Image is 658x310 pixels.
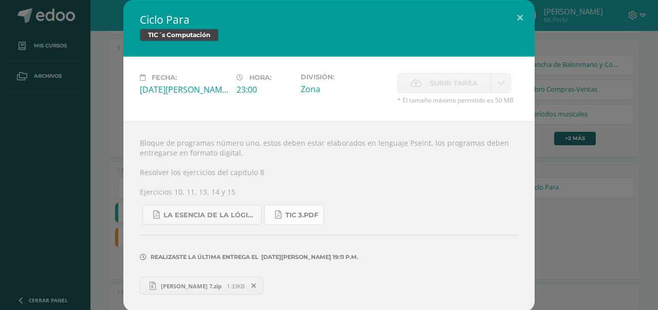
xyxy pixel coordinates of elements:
[301,83,389,95] div: Zona
[140,84,228,95] div: [DATE][PERSON_NAME]
[264,205,324,225] a: Tic 3.pdf
[397,73,491,93] label: La fecha de entrega ha expirado
[156,282,227,290] span: [PERSON_NAME] 7.zip
[152,74,177,81] span: Fecha:
[285,211,318,219] span: Tic 3.pdf
[163,211,256,219] span: La Esencia de la Lógica de Programación - [PERSON_NAME] - 1ra Edición.pdf
[430,74,478,93] span: Subir tarea
[140,29,218,41] span: TIC´s Computación
[142,205,262,225] a: La Esencia de la Lógica de Programación - [PERSON_NAME] - 1ra Edición.pdf
[140,12,518,27] h2: Ciclo Para
[236,84,293,95] div: 23:00
[140,277,263,295] a: [PERSON_NAME] 7.zip 1.33KB
[227,282,245,290] span: 1.33KB
[249,74,271,81] span: Hora:
[245,280,263,291] span: Remover entrega
[491,73,511,93] a: La fecha de entrega ha expirado
[301,73,389,81] label: División:
[151,253,259,261] span: Realizaste la última entrega el
[397,96,518,105] span: * El tamaño máximo permitido es 50 MB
